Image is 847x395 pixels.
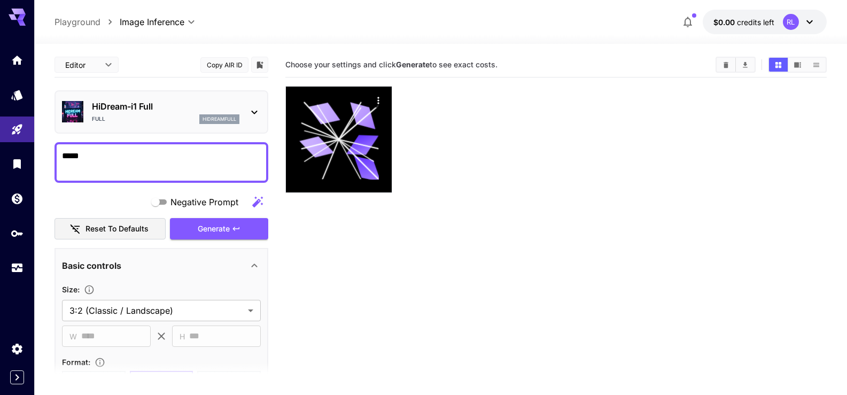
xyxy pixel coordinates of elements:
span: Choose your settings and click to see exact costs. [285,60,498,69]
button: Show media in list view [807,58,826,72]
div: API Keys [11,227,24,240]
button: Copy AIR ID [200,57,248,73]
div: Actions [370,92,386,108]
button: Show media in video view [788,58,807,72]
div: Library [11,157,24,171]
span: Image Inference [120,16,184,28]
button: Reset to defaults [55,218,166,240]
div: RL [783,14,799,30]
div: Settings [11,342,24,355]
p: Basic controls [62,259,121,272]
div: Show media in grid viewShow media in video viewShow media in list view [768,57,827,73]
div: Basic controls [62,253,261,278]
nav: breadcrumb [55,16,120,28]
div: $0.00 [713,17,774,28]
div: HiDream-i1 FullFullhidreamfull [62,96,261,128]
a: Playground [55,16,100,28]
button: Generate [170,218,268,240]
span: Size : [62,285,80,294]
p: hidreamfull [203,115,236,123]
div: Models [11,88,24,102]
div: Usage [11,261,24,275]
button: Add to library [255,58,265,71]
span: $0.00 [713,18,737,27]
div: Playground [11,123,24,136]
div: Wallet [11,192,24,205]
button: Show media in grid view [769,58,788,72]
span: Format : [62,358,90,367]
span: W [69,330,77,343]
button: Download All [736,58,755,72]
p: Full [92,115,105,123]
span: Editor [65,59,98,71]
button: Clear All [717,58,735,72]
p: HiDream-i1 Full [92,100,239,113]
button: Expand sidebar [10,370,24,384]
button: $0.00RL [703,10,827,34]
span: 3:2 (Classic / Landscape) [69,304,244,317]
span: Negative Prompt [170,196,238,208]
div: Home [11,53,24,67]
b: Generate [396,60,430,69]
span: credits left [737,18,774,27]
button: Choose the file format for the output image. [90,357,110,368]
span: Generate [198,222,230,236]
div: Clear AllDownload All [716,57,756,73]
button: Adjust the dimensions of the generated image by specifying its width and height in pixels, or sel... [80,284,99,295]
span: H [180,330,185,343]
